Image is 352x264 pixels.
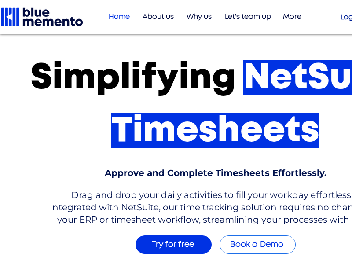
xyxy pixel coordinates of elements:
[178,10,216,24] a: Why us
[230,241,283,249] span: Book a Demo
[138,10,178,24] p: About us
[104,10,134,24] p: Home
[152,241,194,249] span: Try for free
[279,10,306,24] p: More
[134,10,178,24] a: About us
[30,60,236,95] span: Simplifying
[136,235,212,254] a: Try for free
[105,168,326,178] span: Approve and Complete Timesheets Effortlessly.
[182,10,216,24] p: Why us
[216,10,275,24] a: Let's team up
[101,10,306,24] nav: Site
[101,10,134,24] a: Home
[220,10,275,24] p: Let's team up
[220,235,296,254] a: Book a Demo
